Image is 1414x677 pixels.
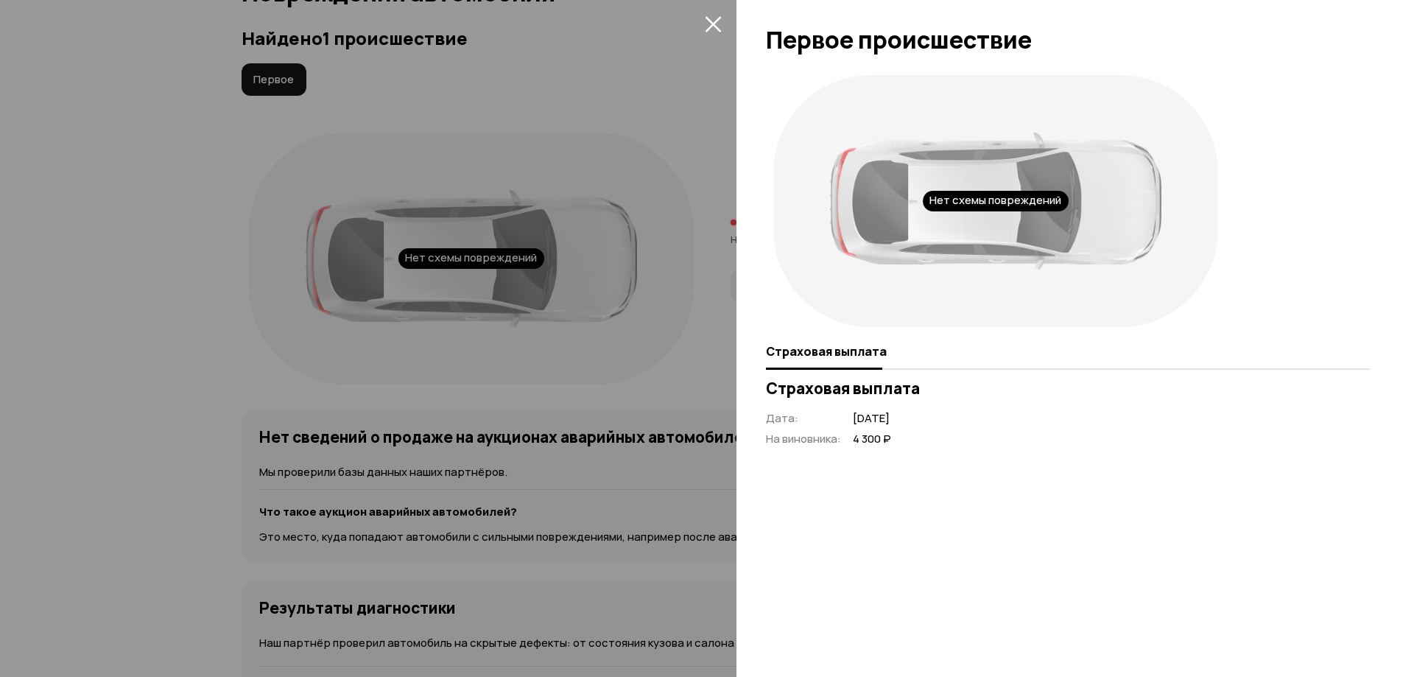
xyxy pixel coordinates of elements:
button: закрыть [701,12,725,35]
h3: Страховая выплата [766,379,1370,398]
span: Дата : [766,410,798,426]
span: На виновника : [766,431,841,446]
span: 4 300 ₽ [853,432,891,447]
div: Нет схемы повреждений [923,191,1069,211]
span: [DATE] [853,411,891,427]
span: Страховая выплата [766,344,887,359]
